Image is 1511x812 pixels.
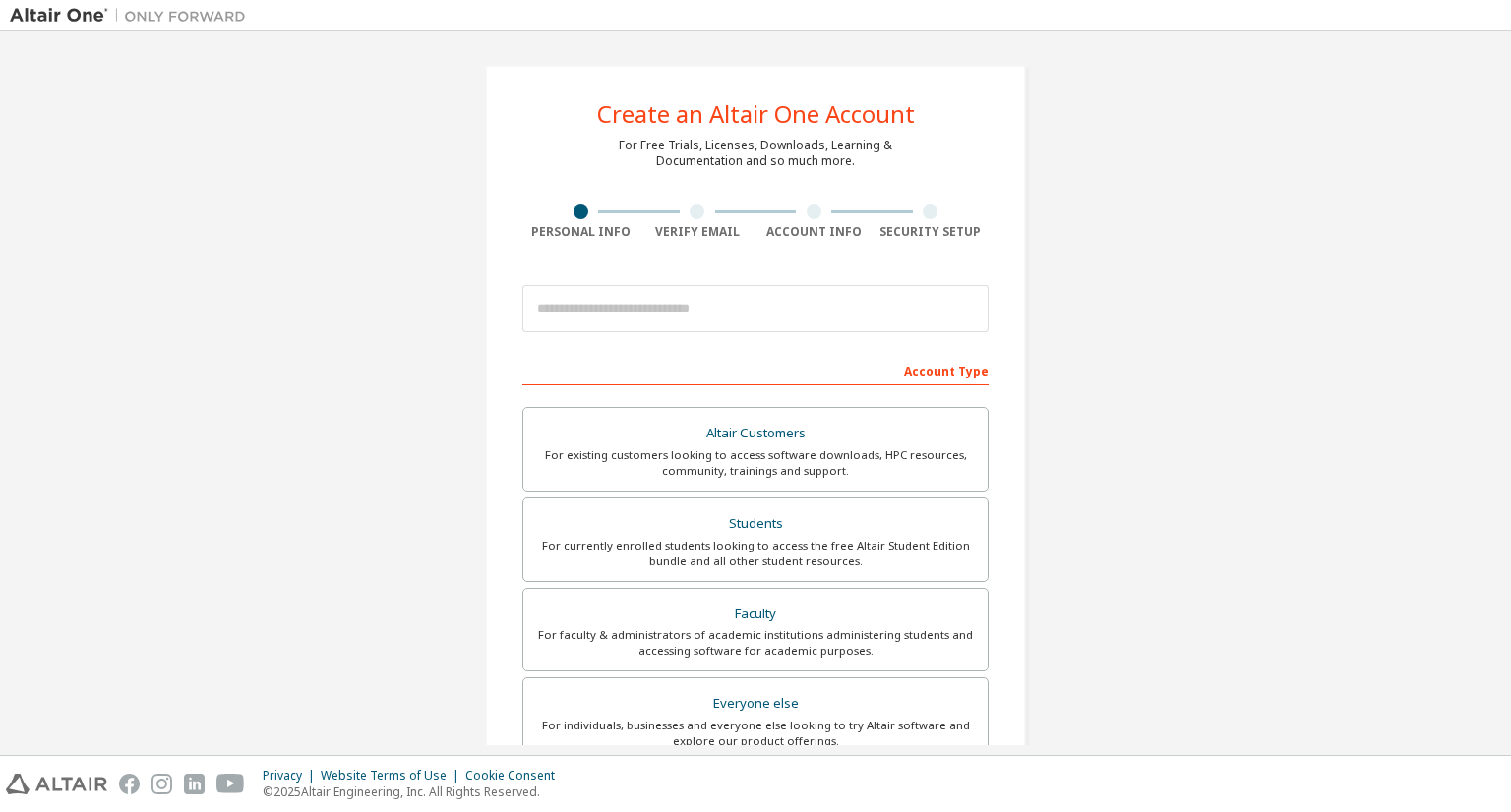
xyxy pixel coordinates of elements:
[522,354,989,385] div: Account Type
[535,510,976,538] div: Students
[263,783,567,800] p: © 2025 Altair Engineering, Inc. All Rights Reserved.
[535,420,976,447] div: Altair Customers
[10,6,256,26] img: Altair One
[184,774,205,794] img: linkedin.svg
[321,768,465,783] div: Website Terms of Use
[535,690,976,718] div: Everyone else
[755,224,873,240] div: Account Info
[535,718,976,749] div: For individuals, businesses and everyone else looking to try Altair software and explore our prod...
[151,774,172,794] img: instagram.svg
[873,224,990,240] div: Security Setup
[535,601,976,628] div: Faculty
[522,224,639,240] div: Personal Info
[6,774,107,794] img: altair_logo.svg
[216,774,245,794] img: youtube.svg
[597,102,915,126] div: Create an Altair One Account
[465,768,567,783] div: Cookie Consent
[119,774,140,794] img: facebook.svg
[535,447,976,479] div: For existing customers looking to access software downloads, HPC resources, community, trainings ...
[263,768,321,783] div: Privacy
[639,224,756,240] div: Verify Email
[535,538,976,569] div: For currently enrolled students looking to access the free Altair Student Edition bundle and all ...
[619,138,892,169] div: For Free Trials, Licenses, Downloads, Learning & Documentation and so much more.
[535,627,976,659] div: For faculty & administrators of academic institutions administering students and accessing softwa...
